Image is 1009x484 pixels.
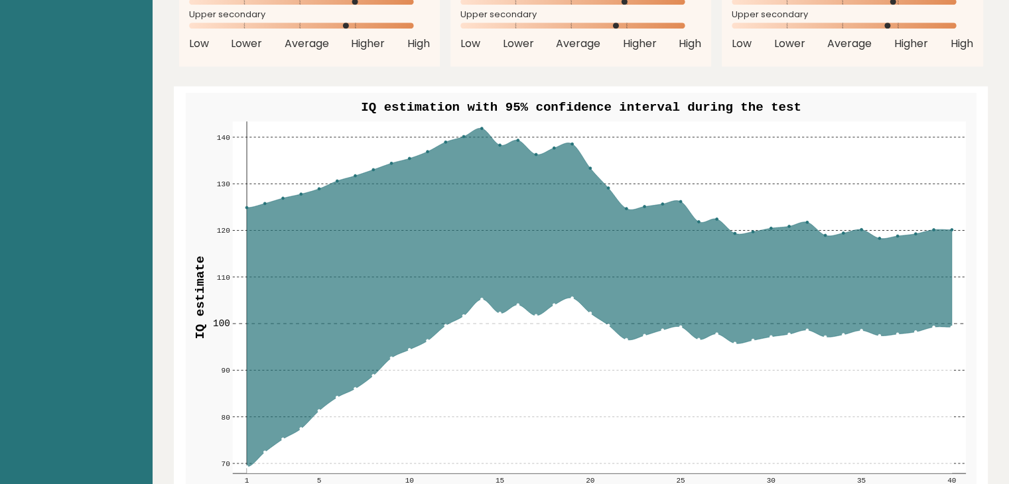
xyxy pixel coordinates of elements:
text: 90 [221,367,230,375]
text: 140 [216,133,230,141]
text: 20 [586,476,594,484]
span: Upper secondary [460,12,701,17]
text: 10 [405,476,413,484]
span: Upper secondary [189,12,430,17]
text: 1 [244,476,249,484]
text: 110 [216,273,230,281]
text: 40 [947,476,956,484]
text: 100 [213,318,230,328]
span: Upper secondary [732,12,973,17]
text: 130 [216,180,230,188]
span: Lower [502,36,533,52]
span: Lower [231,36,262,52]
text: 15 [495,476,504,484]
span: Low [460,36,480,52]
span: Higher [623,36,657,52]
span: Low [189,36,209,52]
text: IQ estimation with 95% confidence interval during the test [361,100,801,115]
text: IQ estimate [193,255,208,339]
span: Higher [351,36,385,52]
span: Lower [774,36,805,52]
span: Average [827,36,872,52]
span: Higher [894,36,928,52]
text: 70 [221,459,230,467]
span: High [407,36,430,52]
text: 5 [316,476,321,484]
span: High [950,36,973,52]
text: 30 [766,476,775,484]
span: Average [285,36,329,52]
span: Average [556,36,600,52]
text: 25 [676,476,685,484]
text: 80 [221,413,230,421]
span: High [679,36,701,52]
text: 35 [856,476,865,484]
span: Low [732,36,752,52]
text: 120 [216,227,230,235]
